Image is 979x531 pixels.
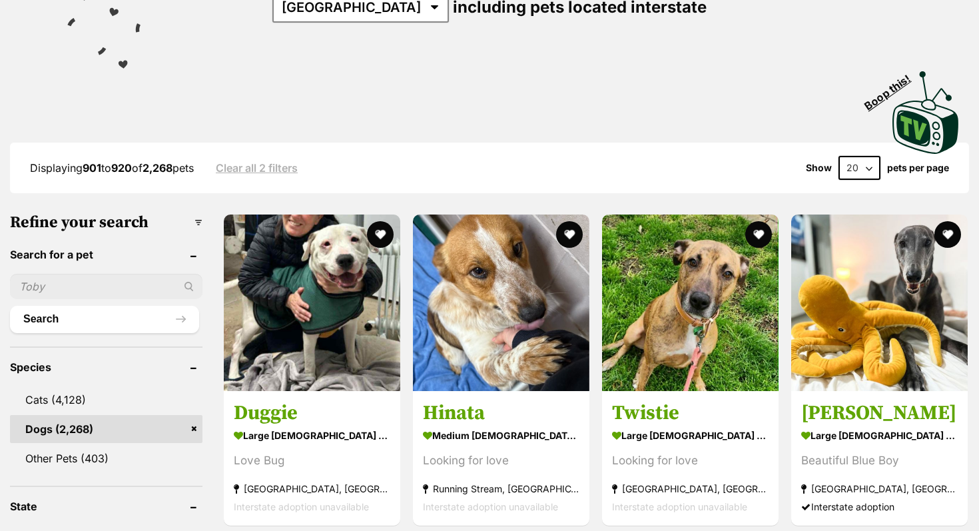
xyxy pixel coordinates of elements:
strong: large [DEMOGRAPHIC_DATA] Dog [801,426,958,446]
img: Hinata - Australian Cattle Dog [413,215,589,391]
strong: medium [DEMOGRAPHIC_DATA] Dog [423,426,579,446]
span: Interstate adoption unavailable [234,502,369,513]
a: Duggie large [DEMOGRAPHIC_DATA] Dog Love Bug [GEOGRAPHIC_DATA], [GEOGRAPHIC_DATA] Interstate adop... [224,391,400,526]
span: Show [806,163,832,173]
button: favourite [934,221,961,248]
header: Species [10,361,202,373]
img: PetRescue TV logo [892,71,959,154]
h3: Hinata [423,401,579,426]
img: Twistie - Staffordshire Bull Terrier Dog [602,215,779,391]
strong: large [DEMOGRAPHIC_DATA] Dog [612,426,769,446]
span: Interstate adoption unavailable [612,502,747,513]
strong: Running Stream, [GEOGRAPHIC_DATA] [423,480,579,498]
div: Love Bug [234,452,390,470]
span: Interstate adoption unavailable [423,502,558,513]
div: Beautiful Blue Boy [801,452,958,470]
strong: [GEOGRAPHIC_DATA], [GEOGRAPHIC_DATA] [612,480,769,498]
button: Search [10,306,199,332]
header: Search for a pet [10,249,202,261]
a: Hinata medium [DEMOGRAPHIC_DATA] Dog Looking for love Running Stream, [GEOGRAPHIC_DATA] Interstat... [413,391,589,526]
strong: 920 [111,161,132,175]
a: Other Pets (403) [10,444,202,472]
button: favourite [367,221,394,248]
span: Displaying to of pets [30,161,194,175]
a: Twistie large [DEMOGRAPHIC_DATA] Dog Looking for love [GEOGRAPHIC_DATA], [GEOGRAPHIC_DATA] Inters... [602,391,779,526]
h3: Refine your search [10,213,202,232]
strong: [GEOGRAPHIC_DATA], [GEOGRAPHIC_DATA] [801,480,958,498]
a: Dogs (2,268) [10,415,202,443]
button: favourite [556,221,583,248]
span: Boop this! [862,64,924,112]
a: Boop this! [892,59,959,157]
button: favourite [745,221,772,248]
h3: [PERSON_NAME] [801,401,958,426]
strong: 2,268 [143,161,172,175]
input: Toby [10,274,202,299]
strong: [GEOGRAPHIC_DATA], [GEOGRAPHIC_DATA] [234,480,390,498]
h3: Twistie [612,401,769,426]
a: Clear all 2 filters [216,162,298,174]
div: Looking for love [612,452,769,470]
img: Duggie - Mastiff Dog [224,215,400,391]
div: Looking for love [423,452,579,470]
div: Interstate adoption [801,498,958,516]
a: Cats (4,128) [10,386,202,414]
h3: Duggie [234,401,390,426]
label: pets per page [887,163,949,173]
strong: large [DEMOGRAPHIC_DATA] Dog [234,426,390,446]
header: State [10,500,202,512]
a: [PERSON_NAME] large [DEMOGRAPHIC_DATA] Dog Beautiful Blue Boy [GEOGRAPHIC_DATA], [GEOGRAPHIC_DATA... [791,391,968,526]
img: Marcus - Greyhound Dog [791,215,968,391]
strong: 901 [83,161,101,175]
